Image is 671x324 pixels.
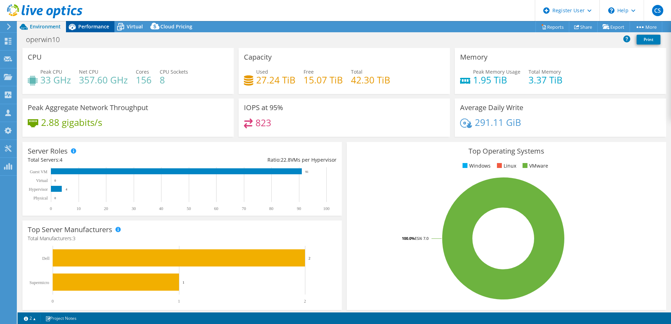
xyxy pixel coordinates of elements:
text: 1 [182,280,185,284]
text: Supermicro [29,280,49,285]
a: More [630,21,662,32]
div: Ratio: VMs per Hypervisor [182,156,337,164]
text: 60 [214,206,218,211]
text: 0 [52,299,54,304]
text: 70 [242,206,246,211]
h4: 291.11 GiB [475,119,521,126]
a: Share [569,21,598,32]
h3: CPU [28,53,42,61]
span: Total Memory [529,68,561,75]
li: Linux [495,162,516,170]
text: 0 [54,196,56,200]
text: 91 [305,170,308,174]
span: Cores [136,68,149,75]
a: Print [637,35,660,45]
text: Dell [42,256,49,261]
span: 22.8 [281,156,291,163]
span: 3 [73,235,75,242]
span: Free [304,68,314,75]
h4: 357.60 GHz [79,76,128,84]
span: CPU Sockets [160,68,188,75]
text: 80 [269,206,273,211]
h3: Memory [460,53,487,61]
div: Total Servers: [28,156,182,164]
text: 0 [54,179,56,182]
tspan: ESXi 7.0 [415,236,428,241]
h4: 33 GHz [40,76,71,84]
span: 4 [60,156,62,163]
text: 1 [178,299,180,304]
a: Project Notes [40,314,81,323]
span: Used [256,68,268,75]
text: Virtual [36,178,48,183]
span: Environment [30,23,61,30]
text: 0 [50,206,52,211]
li: VMware [521,162,548,170]
span: Virtual [127,23,143,30]
h4: 2.88 gigabits/s [41,119,102,126]
h4: 42.30 TiB [351,76,390,84]
span: Cloud Pricing [160,23,192,30]
text: Guest VM [30,169,47,174]
text: 20 [104,206,108,211]
h3: Server Roles [28,147,68,155]
text: Hypervisor [29,187,48,192]
h4: 3.37 TiB [529,76,563,84]
h4: 15.07 TiB [304,76,343,84]
text: 2 [304,299,306,304]
text: 4 [66,188,67,191]
span: Peak CPU [40,68,62,75]
span: CS [652,5,663,16]
a: Export [597,21,630,32]
h4: 156 [136,76,152,84]
h1: operwin10 [23,36,71,43]
li: Windows [461,162,491,170]
h4: 823 [255,119,271,127]
h3: IOPS at 95% [244,104,283,112]
a: 2 [19,314,41,323]
span: Performance [78,23,109,30]
h3: Top Server Manufacturers [28,226,112,234]
h3: Peak Aggregate Network Throughput [28,104,148,112]
tspan: 100.0% [402,236,415,241]
span: Net CPU [79,68,98,75]
text: 50 [187,206,191,211]
h3: Capacity [244,53,272,61]
text: 2 [308,256,311,260]
text: Physical [33,196,48,201]
h4: Total Manufacturers: [28,235,337,242]
text: 10 [77,206,81,211]
span: Peak Memory Usage [473,68,520,75]
text: 90 [297,206,301,211]
text: 100 [323,206,330,211]
h4: 27.24 TiB [256,76,295,84]
h4: 1.95 TiB [473,76,520,84]
h3: Top Operating Systems [352,147,661,155]
text: 40 [159,206,163,211]
h4: 8 [160,76,188,84]
h3: Average Daily Write [460,104,523,112]
text: 30 [132,206,136,211]
a: Reports [536,21,569,32]
svg: \n [608,7,614,14]
span: Total [351,68,363,75]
